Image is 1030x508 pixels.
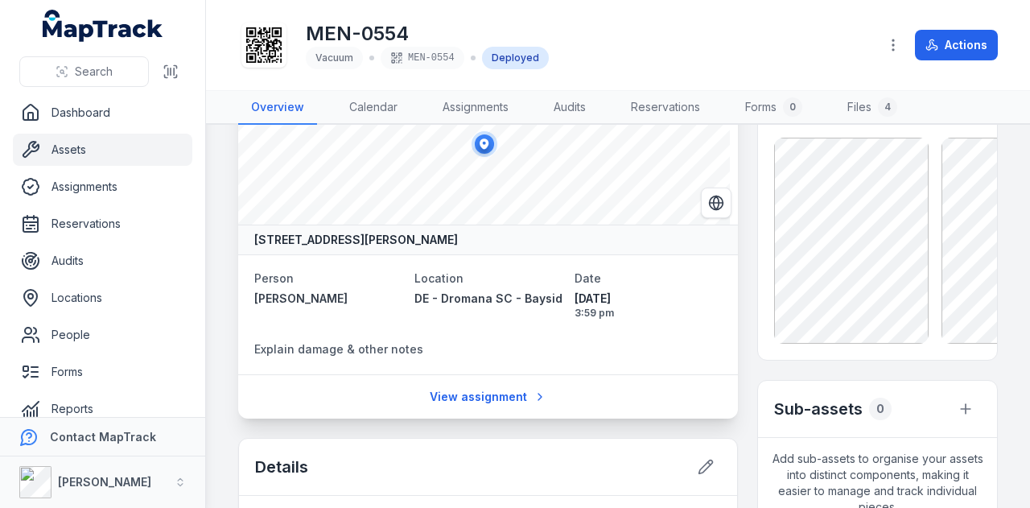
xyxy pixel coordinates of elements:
[575,291,722,320] time: 9/11/2025, 3:59:58 PM
[13,171,192,203] a: Assignments
[878,97,897,117] div: 4
[13,282,192,314] a: Locations
[13,393,192,425] a: Reports
[869,398,892,420] div: 0
[774,398,863,420] h2: Sub-assets
[255,456,308,478] h2: Details
[238,64,730,225] canvas: Map
[915,30,998,60] button: Actions
[13,134,192,166] a: Assets
[13,245,192,277] a: Audits
[419,382,557,412] a: View assignment
[254,271,294,285] span: Person
[50,430,156,444] strong: Contact MapTrack
[575,307,722,320] span: 3:59 pm
[13,208,192,240] a: Reservations
[575,271,601,285] span: Date
[75,64,113,80] span: Search
[732,91,815,125] a: Forms0
[254,342,423,356] span: Explain damage & other notes
[254,232,458,248] strong: [STREET_ADDRESS][PERSON_NAME]
[306,21,549,47] h1: MEN-0554
[43,10,163,42] a: MapTrack
[414,291,562,307] a: DE - Dromana SC - Bayside - 89332
[618,91,713,125] a: Reservations
[414,271,463,285] span: Location
[13,319,192,351] a: People
[575,291,722,307] span: [DATE]
[254,291,402,307] a: [PERSON_NAME]
[13,356,192,388] a: Forms
[315,52,353,64] span: Vacuum
[381,47,464,69] div: MEN-0554
[336,91,410,125] a: Calendar
[414,291,620,305] span: DE - Dromana SC - Bayside - 89332
[19,56,149,87] button: Search
[541,91,599,125] a: Audits
[482,47,549,69] div: Deployed
[430,91,521,125] a: Assignments
[13,97,192,129] a: Dashboard
[701,188,731,218] button: Switch to Satellite View
[58,475,151,489] strong: [PERSON_NAME]
[238,91,317,125] a: Overview
[783,97,802,117] div: 0
[834,91,910,125] a: Files4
